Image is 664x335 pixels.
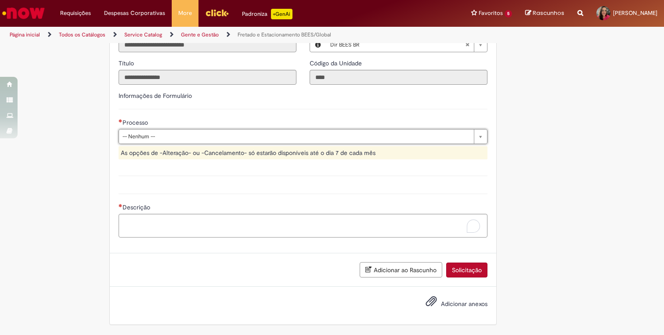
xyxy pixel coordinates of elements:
div: As opções de -Alteração- ou -Cancelamento- só estarão disponíveis até o dia 7 de cada mês [119,146,487,159]
label: Somente leitura - Código da Unidade [310,59,364,68]
span: Necessários [119,119,123,122]
a: Dir BEES BRLimpar campo Local [326,38,487,52]
input: Título [119,70,296,85]
span: -- Nenhum -- [123,130,469,144]
span: Adicionar anexos [441,300,487,308]
span: Rascunhos [533,9,564,17]
button: Local, Visualizar este registro Dir BEES BR [310,38,326,52]
img: click_logo_yellow_360x200.png [205,6,229,19]
img: ServiceNow [1,4,46,22]
a: Rascunhos [525,9,564,18]
abbr: Limpar campo Local [461,38,474,52]
span: More [178,9,192,18]
a: Service Catalog [124,31,162,38]
span: Somente leitura - Código da Unidade [310,59,364,67]
button: Adicionar anexos [423,293,439,313]
a: Todos os Catálogos [59,31,105,38]
a: Gente e Gestão [181,31,219,38]
button: Adicionar ao Rascunho [360,262,442,277]
textarea: To enrich screen reader interactions, please activate Accessibility in Grammarly extension settings [119,214,487,238]
input: Código da Unidade [310,70,487,85]
span: Requisições [60,9,91,18]
span: Descrição [123,203,152,211]
span: [PERSON_NAME] [613,9,657,17]
span: Favoritos [479,9,503,18]
ul: Trilhas de página [7,27,436,43]
p: +GenAi [271,9,292,19]
span: Despesas Corporativas [104,9,165,18]
span: Somente leitura - Título [119,59,136,67]
label: Somente leitura - Título [119,59,136,68]
label: Informações de Formulário [119,92,192,100]
div: Padroniza [242,9,292,19]
span: Processo [123,119,150,126]
span: Necessários [119,204,123,207]
a: Página inicial [10,31,40,38]
span: Dir BEES BR [330,38,465,52]
span: 5 [505,10,512,18]
input: Email [119,37,296,52]
a: Fretado e Estacionamento BEES/Global [238,31,331,38]
button: Solicitação [446,263,487,277]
